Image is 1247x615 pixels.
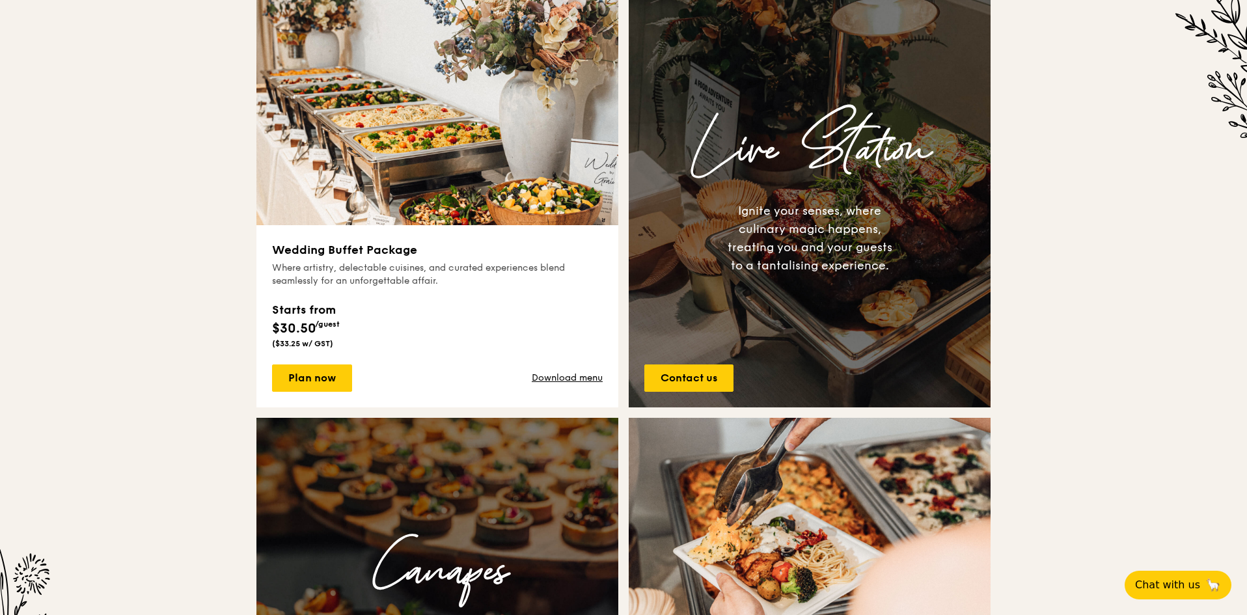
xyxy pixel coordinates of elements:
[272,364,352,392] a: Plan now
[272,338,340,349] div: ($33.25 w/ GST)
[1125,571,1231,599] button: Chat with us🦙
[1135,577,1200,593] span: Chat with us
[644,364,733,392] a: Contact us
[315,320,340,329] span: /guest
[272,301,340,338] div: $30.50
[639,109,980,191] h3: Live Station
[272,262,603,288] div: Where artistry, delectable cuisines, and curated experiences blend seamlessly for an unforgettabl...
[722,202,897,275] div: Ignite your senses, where culinary magic happens, treating you and your guests to a tantalising e...
[532,372,603,385] a: Download menu
[1205,577,1221,593] span: 🦙
[272,241,603,259] h3: Wedding Buffet Package
[272,301,340,319] div: Starts from
[267,530,608,612] h3: Canapes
